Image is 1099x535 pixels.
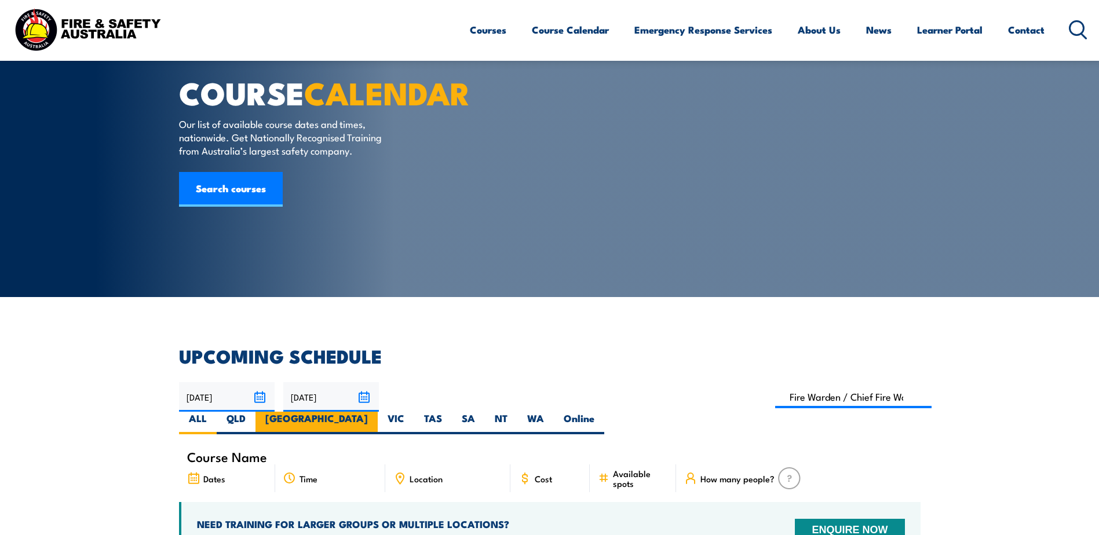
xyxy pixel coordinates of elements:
label: VIC [378,412,414,434]
p: Our list of available course dates and times, nationwide. Get Nationally Recognised Training from... [179,117,390,157]
h2: UPCOMING SCHEDULE [179,347,921,364]
label: ALL [179,412,217,434]
a: Contact [1008,14,1045,45]
label: SA [452,412,485,434]
label: NT [485,412,517,434]
input: Search Course [775,386,932,408]
label: QLD [217,412,255,434]
span: Dates [203,474,225,483]
a: About Us [798,14,841,45]
span: Course Name [187,452,267,461]
span: Available spots [613,468,668,488]
a: Emergency Response Services [634,14,772,45]
span: Cost [535,474,552,483]
input: To date [283,382,379,412]
span: Location [410,474,443,483]
h4: NEED TRAINING FOR LARGER GROUPS OR MULTIPLE LOCATIONS? [197,518,732,530]
a: Course Calendar [532,14,609,45]
a: Search courses [179,172,283,207]
a: Learner Portal [917,14,983,45]
label: WA [517,412,554,434]
strong: CALENDAR [304,68,470,116]
span: How many people? [700,474,775,483]
input: From date [179,382,275,412]
label: TAS [414,412,452,434]
label: Online [554,412,604,434]
span: Time [300,474,317,483]
label: [GEOGRAPHIC_DATA] [255,412,378,434]
h1: COURSE [179,79,465,106]
a: Courses [470,14,506,45]
a: News [866,14,892,45]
